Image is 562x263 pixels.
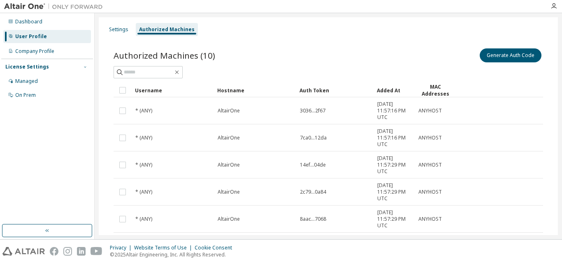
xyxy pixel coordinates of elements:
div: Cookie Consent [195,245,237,251]
img: linkedin.svg [77,247,86,256]
p: © 2025 Altair Engineering, Inc. All Rights Reserved. [110,251,237,258]
span: [DATE] 11:57:29 PM UTC [377,155,411,175]
span: 14ef...04de [300,162,326,168]
span: 2c79...0a84 [300,189,326,195]
span: ANYHOST [418,135,442,141]
div: Company Profile [15,48,54,55]
div: User Profile [15,33,47,40]
span: 7ca0...12da [300,135,327,141]
span: * (ANY) [135,189,152,195]
span: [DATE] 11:57:29 PM UTC [377,182,411,202]
span: ANYHOST [418,162,442,168]
img: facebook.svg [50,247,58,256]
img: Altair One [4,2,107,11]
div: Added At [377,84,411,97]
span: * (ANY) [135,107,152,114]
div: Username [135,84,211,97]
div: Managed [15,78,38,85]
button: Generate Auth Code [480,48,541,62]
span: AltairOne [218,107,240,114]
span: 8aac...7068 [300,216,326,222]
span: AltairOne [218,135,240,141]
div: License Settings [5,64,49,70]
span: Authorized Machines (10) [114,50,215,61]
span: AltairOne [218,216,240,222]
div: Hostname [217,84,293,97]
div: On Prem [15,92,36,98]
span: AltairOne [218,162,240,168]
span: [DATE] 11:57:29 PM UTC [377,209,411,229]
span: * (ANY) [135,135,152,141]
span: [DATE] 11:57:16 PM UTC [377,101,411,121]
span: ANYHOST [418,189,442,195]
span: * (ANY) [135,162,152,168]
div: Website Terms of Use [134,245,195,251]
div: Privacy [110,245,134,251]
span: ANYHOST [418,216,442,222]
span: ANYHOST [418,107,442,114]
img: instagram.svg [63,247,72,256]
img: altair_logo.svg [2,247,45,256]
img: youtube.svg [91,247,102,256]
div: Settings [109,26,128,33]
span: * (ANY) [135,216,152,222]
div: Authorized Machines [139,26,195,33]
span: [DATE] 11:57:16 PM UTC [377,128,411,148]
div: Dashboard [15,18,42,25]
span: AltairOne [218,189,240,195]
div: MAC Addresses [418,83,453,97]
div: Auth Token [300,84,370,97]
span: 3036...2f67 [300,107,325,114]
